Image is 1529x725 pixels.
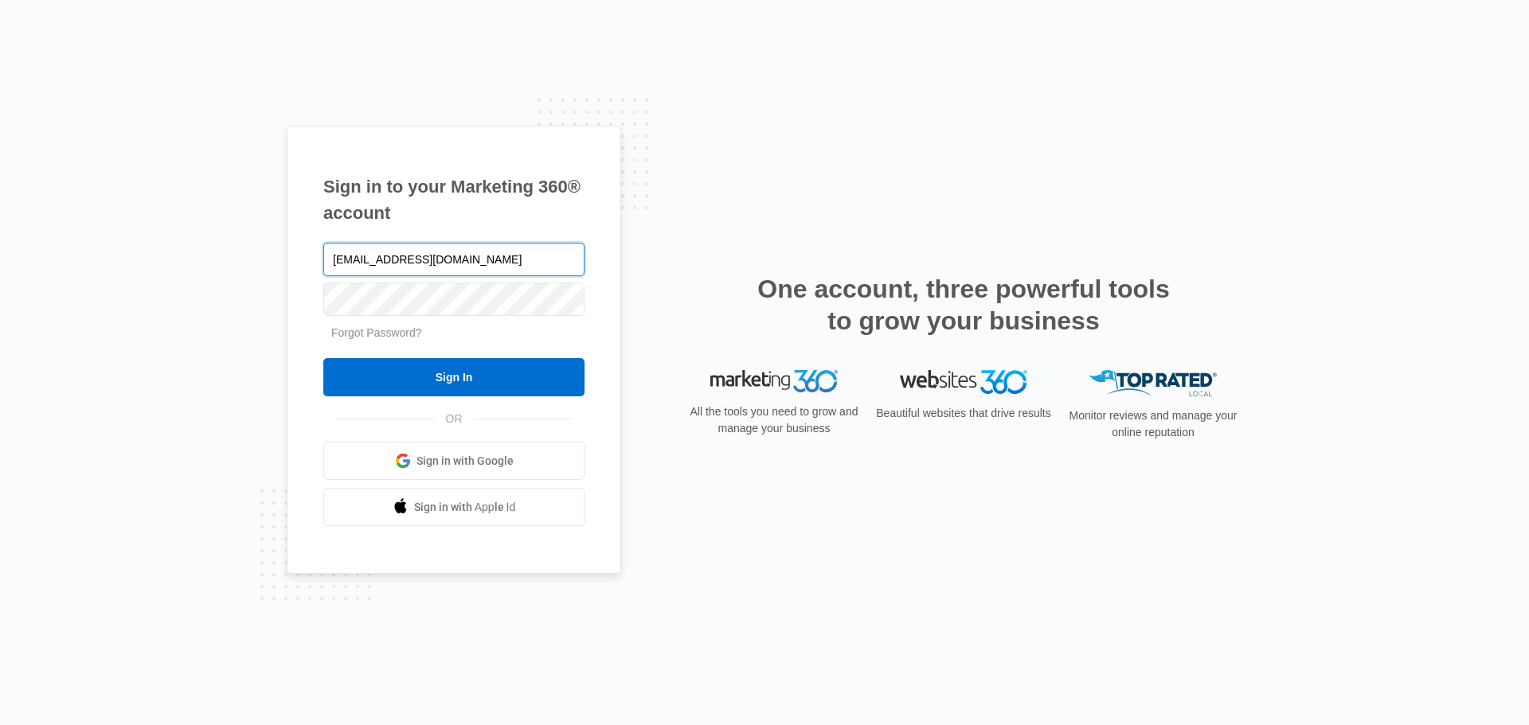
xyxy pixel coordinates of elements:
a: Sign in with Google [323,442,585,480]
input: Email [323,243,585,276]
input: Sign In [323,358,585,396]
p: Beautiful websites that drive results [874,405,1053,422]
span: Sign in with Apple Id [414,499,516,516]
span: OR [435,411,474,427]
h1: Sign in to your Marketing 360® account [323,173,585,226]
p: Monitor reviews and manage your online reputation [1064,407,1242,441]
p: All the tools you need to grow and manage your business [685,403,863,437]
a: Forgot Password? [331,326,422,339]
img: Websites 360 [900,370,1027,393]
h2: One account, three powerful tools to grow your business [753,273,1175,337]
span: Sign in with Google [416,453,514,470]
a: Sign in with Apple Id [323,488,585,526]
img: Top Rated Local [1089,370,1217,396]
img: Marketing 360 [710,370,838,392]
